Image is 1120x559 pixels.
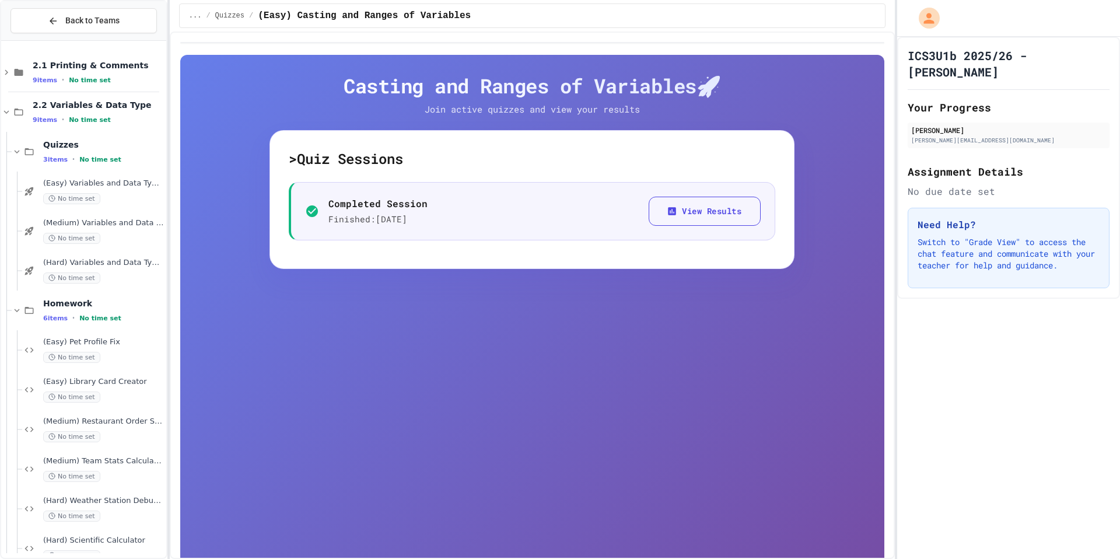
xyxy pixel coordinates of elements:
span: (Easy) Variables and Data Types [43,179,164,188]
button: Back to Teams [10,8,157,33]
div: [PERSON_NAME] [911,125,1106,135]
div: My Account [907,5,943,32]
span: 9 items [33,76,57,84]
iframe: chat widget [1071,512,1108,547]
span: No time set [79,156,121,163]
span: / [206,11,210,20]
span: (Medium) Team Stats Calculator [43,456,164,466]
span: No time set [69,76,111,84]
span: (Medium) Variables and Data Types [43,218,164,228]
div: No due date set [908,184,1109,198]
span: Quizzes [43,139,164,150]
span: (Easy) Pet Profile Fix [43,337,164,347]
span: (Hard) Weather Station Debugger [43,496,164,506]
span: (Medium) Restaurant Order System [43,417,164,427]
span: No time set [43,272,100,284]
span: Back to Teams [65,15,120,27]
span: • [62,115,64,124]
span: • [72,313,75,323]
span: 3 items [43,156,68,163]
iframe: chat widget [1023,462,1108,511]
span: 2.1 Printing & Comments [33,60,164,71]
p: Finished: [DATE] [328,213,428,226]
button: View Results [649,197,761,226]
span: Quizzes [215,11,244,20]
span: 9 items [33,116,57,124]
span: 2.2 Variables & Data Type [33,100,164,110]
span: No time set [43,352,100,363]
h3: Need Help? [918,218,1100,232]
h4: Casting and Ranges of Variables 🚀 [269,74,794,98]
span: / [249,11,253,20]
span: No time set [43,511,100,522]
span: No time set [79,315,121,322]
span: No time set [43,471,100,482]
span: (Easy) Casting and Ranges of Variables [258,9,471,23]
span: 6 items [43,315,68,322]
span: No time set [43,392,100,403]
p: Join active quizzes and view your results [401,103,663,116]
p: Switch to "Grade View" to access the chat feature and communicate with your teacher for help and ... [918,236,1100,271]
span: • [72,155,75,164]
span: (Hard) Scientific Calculator [43,536,164,546]
span: No time set [43,233,100,244]
span: Homework [43,298,164,309]
span: (Easy) Library Card Creator [43,377,164,387]
p: Completed Session [328,197,428,211]
span: No time set [43,193,100,204]
span: No time set [43,431,100,442]
span: (Hard) Variables and Data Types [43,258,164,268]
span: ... [189,11,202,20]
h5: > Quiz Sessions [289,149,775,168]
h1: ICS3U1b 2025/26 - [PERSON_NAME] [908,47,1109,80]
h2: Your Progress [908,99,1109,116]
h2: Assignment Details [908,163,1109,180]
span: • [62,75,64,85]
span: No time set [69,116,111,124]
div: [PERSON_NAME][EMAIL_ADDRESS][DOMAIN_NAME] [911,136,1106,145]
